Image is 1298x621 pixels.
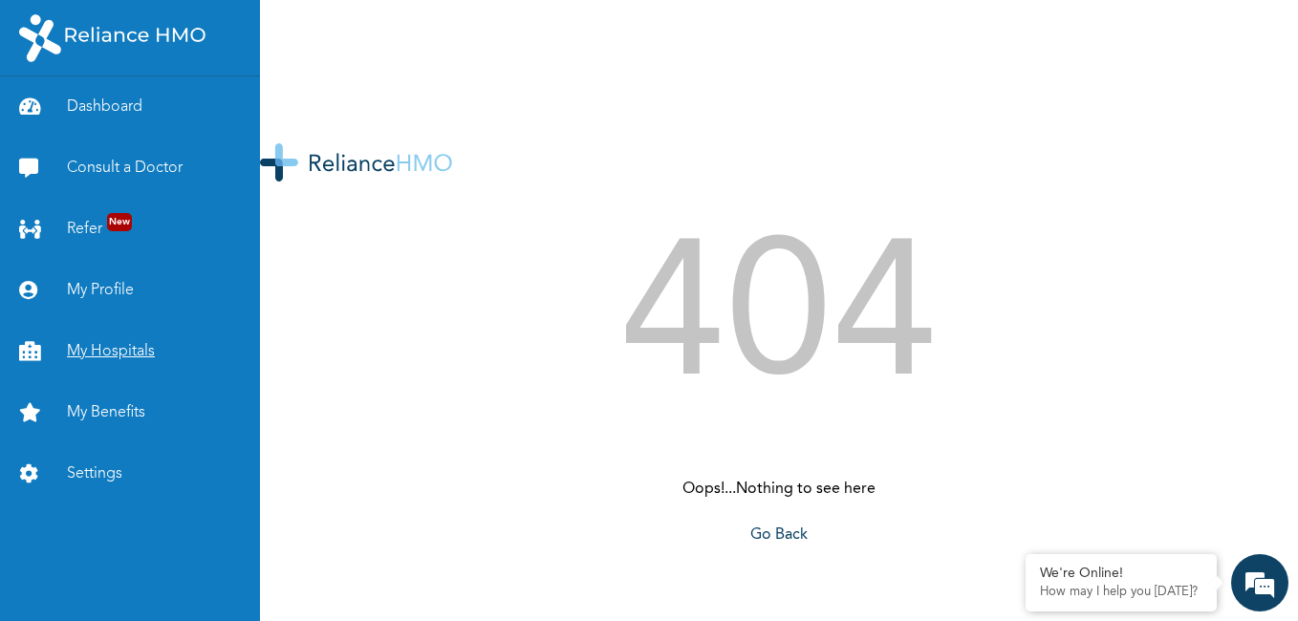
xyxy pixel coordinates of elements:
div: Oops!...Nothing to see here [260,478,1298,546]
img: Reliance HMO's Logo [260,143,452,182]
div: We're Online! [1040,566,1202,582]
a: Go Back [750,527,808,543]
div: 404 [260,182,1298,468]
img: RelianceHMO's Logo [19,14,206,62]
p: How may I help you today? [1040,585,1202,600]
span: New [107,213,132,231]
